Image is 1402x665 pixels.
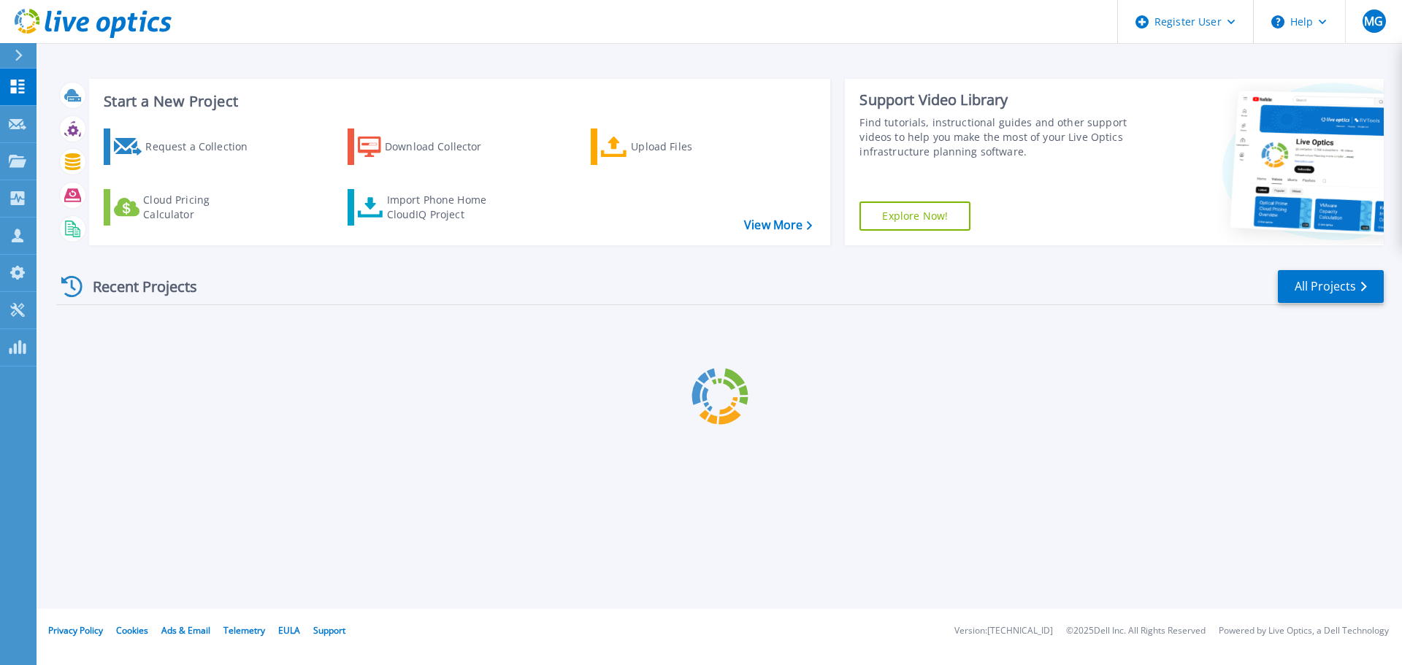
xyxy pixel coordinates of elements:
a: Privacy Policy [48,624,103,637]
div: Support Video Library [859,91,1134,109]
div: Import Phone Home CloudIQ Project [387,193,501,222]
div: Request a Collection [145,132,262,161]
div: Cloud Pricing Calculator [143,193,260,222]
div: Upload Files [631,132,748,161]
a: EULA [278,624,300,637]
div: Recent Projects [56,269,217,304]
h3: Start a New Project [104,93,812,109]
a: Telemetry [223,624,265,637]
a: Support [313,624,345,637]
a: Cookies [116,624,148,637]
a: All Projects [1278,270,1384,303]
li: Powered by Live Optics, a Dell Technology [1219,626,1389,636]
div: Download Collector [385,132,502,161]
a: Download Collector [348,128,510,165]
li: © 2025 Dell Inc. All Rights Reserved [1066,626,1206,636]
a: View More [744,218,812,232]
li: Version: [TECHNICAL_ID] [954,626,1053,636]
a: Cloud Pricing Calculator [104,189,267,226]
a: Explore Now! [859,201,970,231]
a: Upload Files [591,128,754,165]
a: Request a Collection [104,128,267,165]
div: Find tutorials, instructional guides and other support videos to help you make the most of your L... [859,115,1134,159]
span: MG [1364,15,1383,27]
a: Ads & Email [161,624,210,637]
